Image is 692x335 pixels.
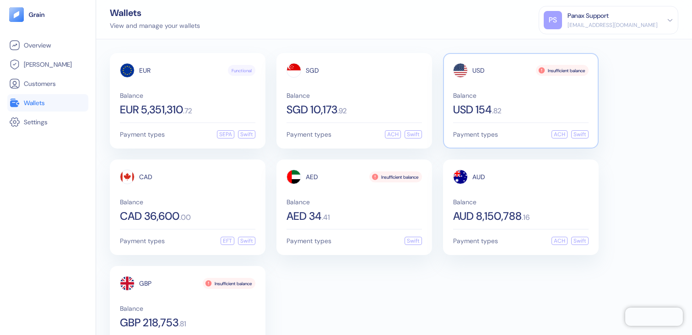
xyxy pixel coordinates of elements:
[472,174,485,180] span: AUD
[28,11,45,18] img: logo
[24,41,51,50] span: Overview
[453,211,522,222] span: AUD 8,150,788
[287,92,422,99] span: Balance
[287,131,331,138] span: Payment types
[120,305,255,312] span: Balance
[110,8,200,17] div: Wallets
[492,107,502,115] span: . 82
[120,211,179,222] span: CAD 36,600
[24,79,56,88] span: Customers
[9,117,86,128] a: Settings
[453,238,498,244] span: Payment types
[385,130,401,138] div: ACH
[369,171,422,182] div: Insufficient balance
[178,320,186,328] span: . 81
[287,211,322,222] span: AED 34
[306,174,318,180] span: AED
[9,78,86,89] a: Customers
[217,130,234,138] div: SEPA
[120,131,165,138] span: Payment types
[472,67,485,74] span: USD
[139,280,151,287] span: GBP
[203,278,255,289] div: Insufficient balance
[551,130,568,138] div: ACH
[238,237,255,245] div: Swift
[9,40,86,51] a: Overview
[625,308,683,326] iframe: Chatra live chat
[287,199,422,205] span: Balance
[287,104,337,115] span: SGD 10,173
[453,199,589,205] span: Balance
[453,92,589,99] span: Balance
[405,130,422,138] div: Swift
[120,238,165,244] span: Payment types
[238,130,255,138] div: Swift
[337,107,347,115] span: . 92
[179,214,191,221] span: . 00
[551,237,568,245] div: ACH
[120,104,183,115] span: EUR 5,351,310
[24,98,45,107] span: Wallets
[571,130,589,138] div: Swift
[405,237,422,245] div: Swift
[568,21,658,29] div: [EMAIL_ADDRESS][DOMAIN_NAME]
[287,238,331,244] span: Payment types
[9,59,86,70] a: [PERSON_NAME]
[453,131,498,138] span: Payment types
[24,117,48,127] span: Settings
[139,174,152,180] span: CAD
[453,104,492,115] span: USD 154
[306,67,319,74] span: SGD
[120,199,255,205] span: Balance
[221,237,234,245] div: EFT
[120,92,255,99] span: Balance
[9,7,24,22] img: logo-tablet-V2.svg
[139,67,151,74] span: EUR
[322,214,330,221] span: . 41
[522,214,530,221] span: . 16
[183,107,192,115] span: . 72
[568,11,609,21] div: Panax Support
[110,21,200,31] div: View and manage your wallets
[544,11,562,29] div: PS
[232,67,252,74] span: Functional
[536,65,589,76] div: Insufficient balance
[120,317,178,328] span: GBP 218,753
[24,60,72,69] span: [PERSON_NAME]
[9,97,86,108] a: Wallets
[571,237,589,245] div: Swift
